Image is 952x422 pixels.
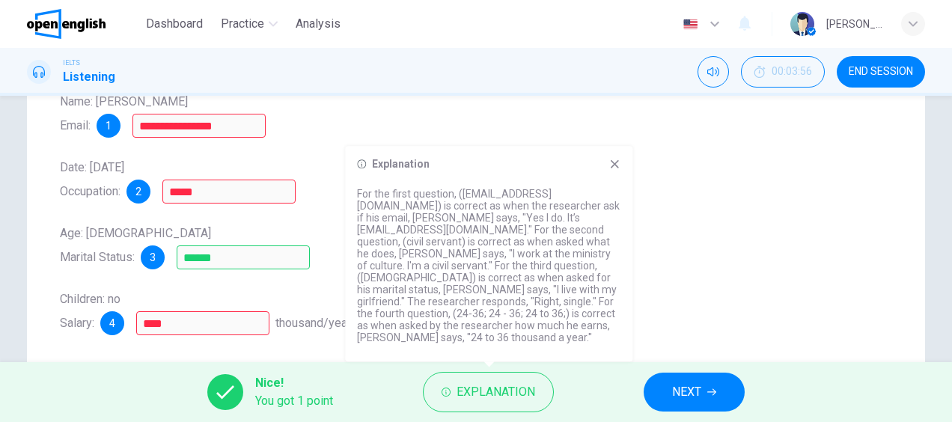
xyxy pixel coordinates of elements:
span: NEXT [672,382,701,403]
div: Mute [698,56,729,88]
p: For the first question, ([EMAIL_ADDRESS][DOMAIN_NAME]) is correct as when the researcher ask if h... [357,188,620,343]
span: Nice! [255,374,333,392]
span: IELTS [63,58,80,68]
span: You got 1 point [255,392,333,410]
span: Dashboard [146,15,203,33]
span: Age: [DEMOGRAPHIC_DATA] Marital Status: [60,226,211,264]
span: 4 [109,318,115,328]
h1: Listening [63,68,115,86]
span: thousand/year [275,316,351,330]
input: civil servant [162,180,296,204]
span: 00:03:56 [772,66,812,78]
span: Children: no Salary: [60,292,120,330]
span: 1 [106,120,112,131]
img: en [681,19,700,30]
span: Date: [DATE] Occupation: [60,160,124,198]
img: OpenEnglish logo [27,9,106,39]
h6: Explanation [372,158,430,170]
span: Explanation [457,382,535,403]
span: Practice [221,15,264,33]
input: single [177,245,310,269]
span: END SESSION [849,66,913,78]
span: 2 [135,186,141,197]
span: 3 [150,252,156,263]
input: wglass@email.com [132,114,266,138]
div: Hide [741,56,825,88]
div: [PERSON_NAME] [826,15,883,33]
span: Analysis [296,15,341,33]
input: 24-36; 24 - 36; 24 to 36; [136,311,269,335]
img: Profile picture [790,12,814,36]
